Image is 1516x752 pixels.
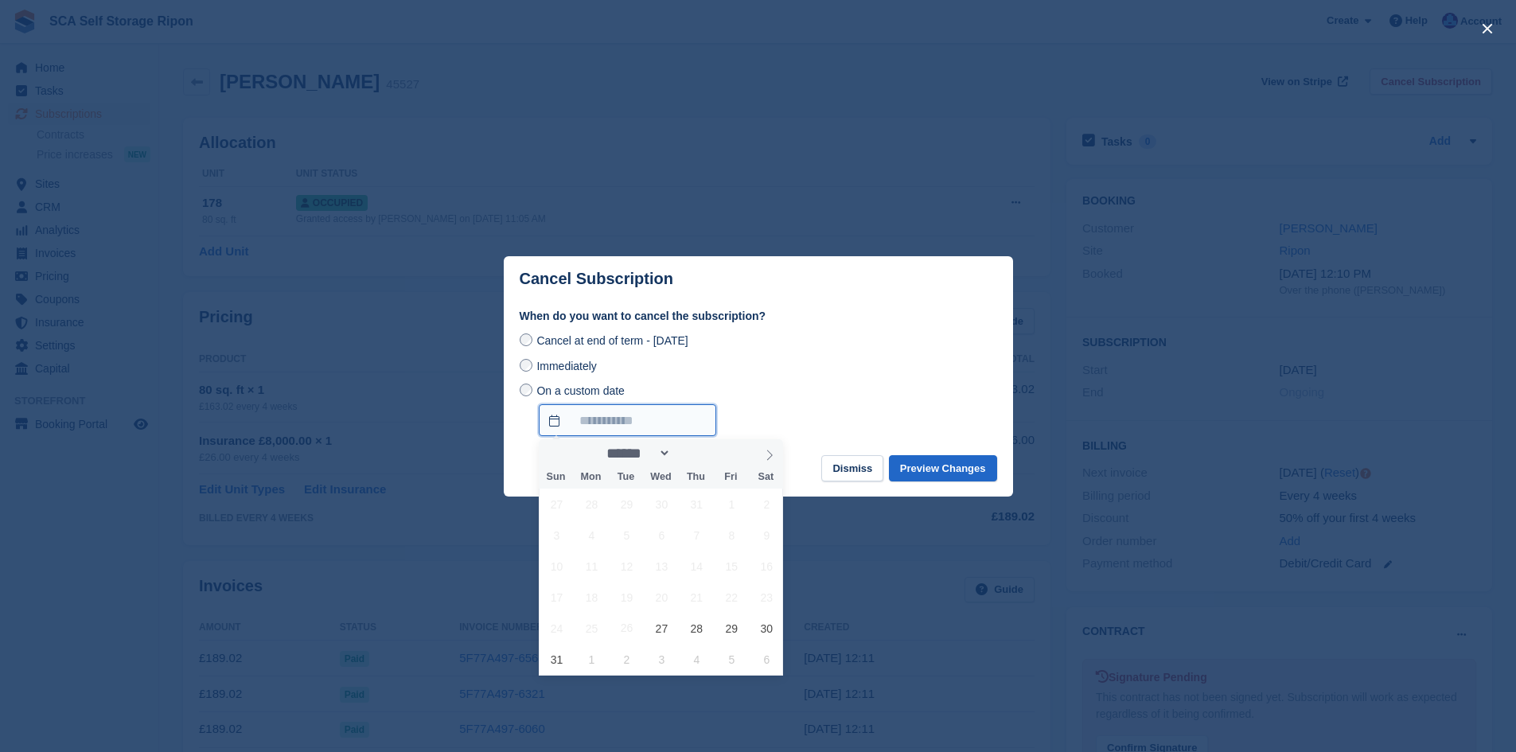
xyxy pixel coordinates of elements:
span: August 26, 2025 [611,613,642,644]
span: August 18, 2025 [576,582,607,613]
span: July 27, 2025 [541,489,572,520]
input: Immediately [520,359,532,372]
span: August 15, 2025 [716,551,747,582]
span: September 4, 2025 [681,644,712,675]
span: Thu [678,472,713,482]
input: Year [671,445,721,462]
span: September 2, 2025 [611,644,642,675]
input: Cancel at end of term - [DATE] [520,333,532,346]
span: August 14, 2025 [681,551,712,582]
span: August 25, 2025 [576,613,607,644]
span: August 13, 2025 [646,551,677,582]
span: August 22, 2025 [716,582,747,613]
span: August 8, 2025 [716,520,747,551]
span: July 30, 2025 [646,489,677,520]
button: Preview Changes [889,455,997,481]
span: August 29, 2025 [716,613,747,644]
span: July 31, 2025 [681,489,712,520]
span: September 6, 2025 [751,644,782,675]
span: July 29, 2025 [611,489,642,520]
span: August 30, 2025 [751,613,782,644]
span: August 9, 2025 [751,520,782,551]
span: August 27, 2025 [646,613,677,644]
span: August 20, 2025 [646,582,677,613]
span: August 17, 2025 [541,582,572,613]
span: August 7, 2025 [681,520,712,551]
span: Wed [643,472,678,482]
input: On a custom date [520,384,532,396]
span: Fri [713,472,748,482]
span: August 31, 2025 [541,644,572,675]
span: August 4, 2025 [576,520,607,551]
span: August 16, 2025 [751,551,782,582]
span: August 6, 2025 [646,520,677,551]
span: August 10, 2025 [541,551,572,582]
span: September 1, 2025 [576,644,607,675]
span: Mon [573,472,608,482]
span: August 3, 2025 [541,520,572,551]
span: August 1, 2025 [716,489,747,520]
select: Month [601,445,671,462]
span: Cancel at end of term - [DATE] [536,334,688,347]
button: Dismiss [821,455,883,481]
span: August 2, 2025 [751,489,782,520]
span: September 5, 2025 [716,644,747,675]
span: Immediately [536,360,596,372]
span: September 3, 2025 [646,644,677,675]
span: Sat [748,472,783,482]
span: August 12, 2025 [611,551,642,582]
input: On a custom date [539,404,716,436]
span: August 19, 2025 [611,582,642,613]
span: August 28, 2025 [681,613,712,644]
label: When do you want to cancel the subscription? [520,308,997,325]
span: July 28, 2025 [576,489,607,520]
span: Sun [539,472,574,482]
span: August 5, 2025 [611,520,642,551]
p: Cancel Subscription [520,270,673,288]
span: Tue [608,472,643,482]
span: August 21, 2025 [681,582,712,613]
span: August 24, 2025 [541,613,572,644]
span: August 11, 2025 [576,551,607,582]
span: On a custom date [536,384,625,397]
button: close [1475,16,1500,41]
span: August 23, 2025 [751,582,782,613]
